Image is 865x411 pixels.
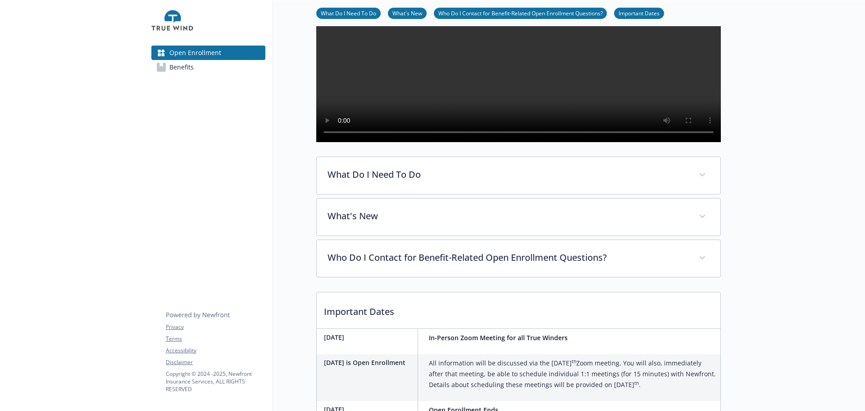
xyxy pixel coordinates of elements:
[614,9,664,17] a: Important Dates
[166,335,265,343] a: Terms
[429,358,717,390] p: All information will be discussed via the [DATE] Zoom meeting. You will also, immediately after t...
[434,9,607,17] a: Who Do I Contact for Benefit-Related Open Enrollment Questions?
[317,240,720,277] div: Who Do I Contact for Benefit-Related Open Enrollment Questions?
[328,251,688,264] p: Who Do I Contact for Benefit-Related Open Enrollment Questions?
[151,46,265,60] a: Open Enrollment
[317,157,720,194] div: What Do I Need To Do
[572,358,576,365] sup: th
[316,9,381,17] a: What Do I Need To Do
[166,346,265,355] a: Accessibility
[169,46,221,60] span: Open Enrollment
[166,323,265,331] a: Privacy
[324,358,414,367] p: [DATE] is Open Enrollment
[166,358,265,366] a: Disclaimer
[324,332,414,342] p: [DATE]
[634,380,639,386] sup: th
[429,333,568,342] strong: In-Person Zoom Meeting for all True Winders
[166,370,265,393] p: Copyright © 2024 - 2025 , Newfront Insurance Services, ALL RIGHTS RESERVED
[388,9,427,17] a: What's New
[317,292,720,326] p: Important Dates
[169,60,194,74] span: Benefits
[151,60,265,74] a: Benefits
[317,199,720,236] div: What's New
[328,209,688,223] p: What's New
[328,168,688,181] p: What Do I Need To Do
